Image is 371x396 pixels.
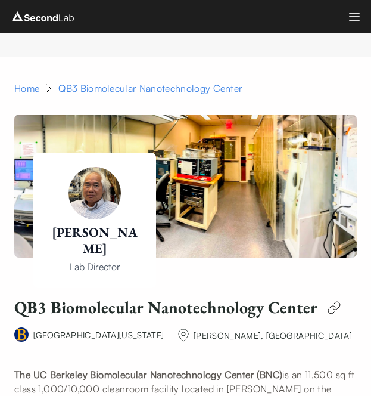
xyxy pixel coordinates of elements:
[176,328,191,342] img: org-name
[58,81,242,95] div: QB3 Biomolecular Nanotechnology Center
[14,297,317,318] h1: QB3 Biomolecular Nanotechnology Center
[50,224,139,257] h1: [PERSON_NAME]
[322,296,346,320] img: edit
[194,330,352,341] span: [PERSON_NAME], [GEOGRAPHIC_DATA]
[14,369,282,380] strong: The UC Berkeley Biomolecular Nanotechnology Center (BNC)
[14,81,39,95] a: Home
[14,115,357,258] img: Paul Lum
[33,330,164,340] a: [GEOGRAPHIC_DATA][US_STATE]
[50,259,139,274] p: Lab Director
[169,329,172,344] div: |
[68,167,121,219] img: Paul Lum
[14,327,29,342] img: university
[10,10,76,24] img: logo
